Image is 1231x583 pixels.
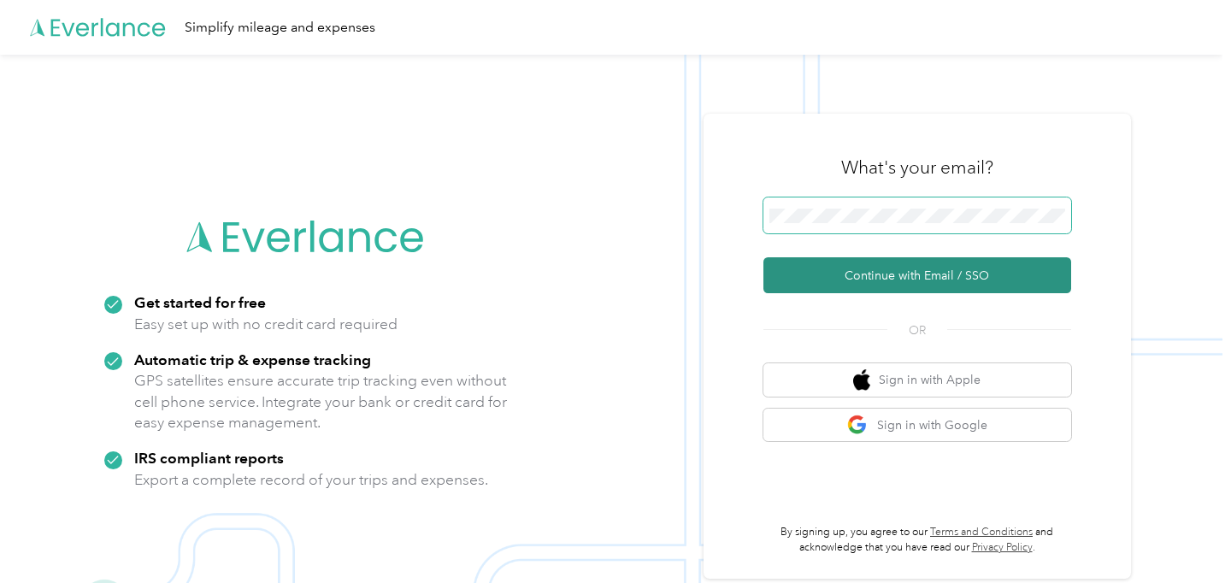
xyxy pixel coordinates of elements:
button: apple logoSign in with Apple [763,363,1071,397]
a: Terms and Conditions [930,526,1033,539]
img: apple logo [853,369,870,391]
a: Privacy Policy [972,541,1033,554]
strong: IRS compliant reports [134,449,284,467]
button: google logoSign in with Google [763,409,1071,442]
strong: Automatic trip & expense tracking [134,350,371,368]
strong: Get started for free [134,293,266,311]
p: GPS satellites ensure accurate trip tracking even without cell phone service. Integrate your bank... [134,370,508,433]
p: Easy set up with no credit card required [134,314,398,335]
div: Simplify mileage and expenses [185,17,375,38]
p: Export a complete record of your trips and expenses. [134,469,488,491]
button: Continue with Email / SSO [763,257,1071,293]
img: google logo [847,415,869,436]
span: OR [887,321,947,339]
p: By signing up, you agree to our and acknowledge that you have read our . [763,525,1071,555]
h3: What's your email? [841,156,993,180]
